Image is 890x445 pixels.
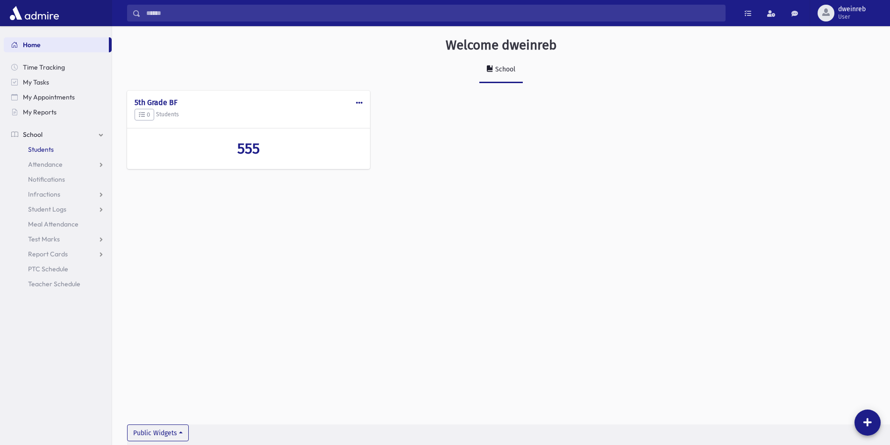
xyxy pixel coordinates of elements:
[28,160,63,169] span: Attendance
[139,111,150,118] span: 0
[135,98,363,107] h4: 5th Grade BF
[23,93,75,101] span: My Appointments
[4,142,112,157] a: Students
[4,157,112,172] a: Attendance
[4,261,112,276] a: PTC Schedule
[4,90,112,105] a: My Appointments
[23,130,43,139] span: School
[838,6,866,13] span: dweinreb
[4,127,112,142] a: School
[23,63,65,71] span: Time Tracking
[4,202,112,217] a: Student Logs
[237,140,260,157] span: 555
[28,145,54,154] span: Students
[4,232,112,247] a: Test Marks
[838,13,866,21] span: User
[4,172,112,187] a: Notifications
[135,140,363,157] a: 555
[479,57,523,83] a: School
[4,60,112,75] a: Time Tracking
[4,105,112,120] a: My Reports
[23,41,41,49] span: Home
[141,5,725,21] input: Search
[28,250,68,258] span: Report Cards
[28,265,68,273] span: PTC Schedule
[127,424,189,441] button: Public Widgets
[4,75,112,90] a: My Tasks
[4,187,112,202] a: Infractions
[493,65,515,73] div: School
[28,220,78,228] span: Meal Attendance
[135,109,154,121] button: 0
[23,108,57,116] span: My Reports
[28,205,66,213] span: Student Logs
[4,217,112,232] a: Meal Attendance
[7,4,61,22] img: AdmirePro
[28,280,80,288] span: Teacher Schedule
[4,276,112,291] a: Teacher Schedule
[135,109,363,121] h5: Students
[28,190,60,198] span: Infractions
[4,37,109,52] a: Home
[28,175,65,184] span: Notifications
[446,37,557,53] h3: Welcome dweinreb
[28,235,60,243] span: Test Marks
[4,247,112,261] a: Report Cards
[23,78,49,86] span: My Tasks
